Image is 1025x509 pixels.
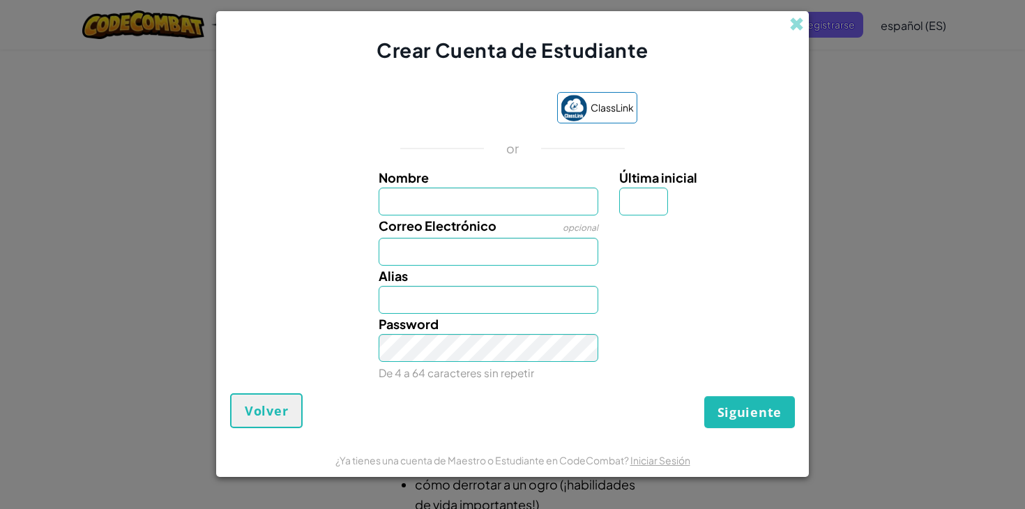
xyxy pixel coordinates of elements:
a: Iniciar Sesión [630,454,690,466]
span: Siguiente [717,404,782,420]
iframe: Botón Iniciar sesión con Google [381,94,550,125]
span: Volver [245,402,288,419]
span: ClassLink [591,98,634,118]
button: Siguiente [704,396,795,428]
span: opcional [563,222,598,233]
span: Correo Electrónico [379,218,496,234]
button: Volver [230,393,303,428]
p: or [506,140,519,157]
img: classlink-logo-small.png [561,95,587,121]
span: Nombre [379,169,429,185]
span: ¿Ya tienes una cuenta de Maestro o Estudiante en CodeCombat? [335,454,630,466]
small: De 4 a 64 caracteres sin repetir [379,366,534,379]
span: Última inicial [619,169,697,185]
span: Password [379,316,439,332]
span: Alias [379,268,408,284]
span: Crear Cuenta de Estudiante [377,38,648,62]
